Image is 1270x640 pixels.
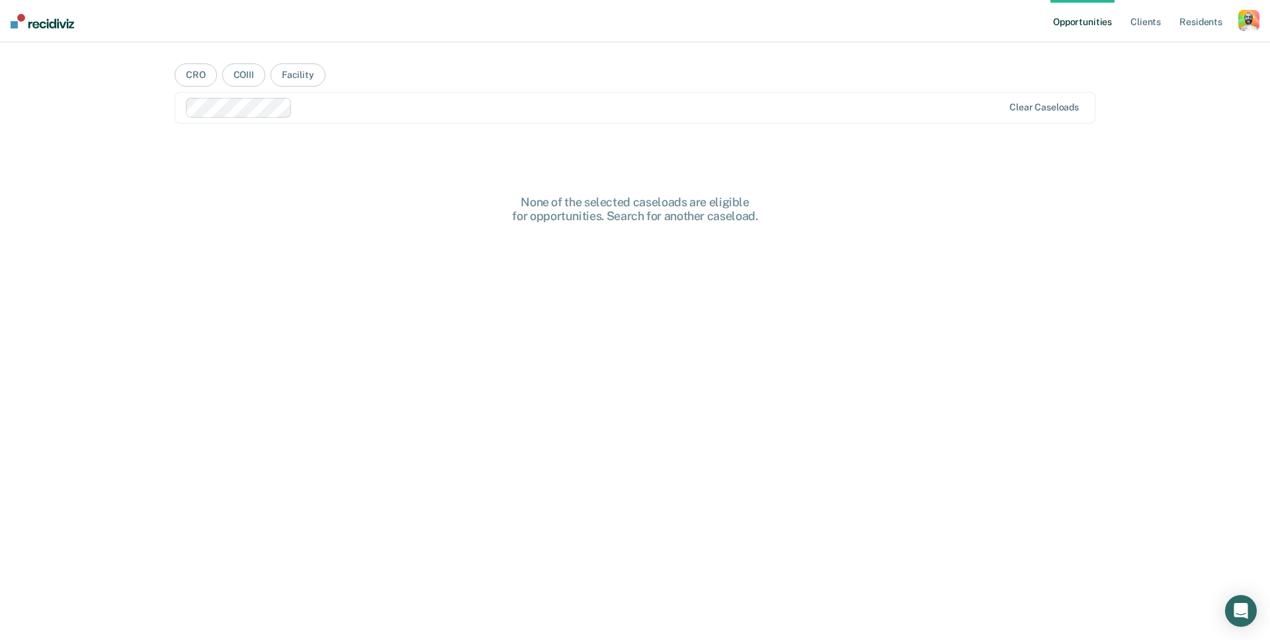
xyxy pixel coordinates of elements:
[175,63,217,87] button: CRO
[1009,102,1079,113] div: Clear caseloads
[1225,595,1257,627] div: Open Intercom Messenger
[11,14,74,28] img: Recidiviz
[222,63,265,87] button: COIII
[271,63,325,87] button: Facility
[423,195,847,223] div: None of the selected caseloads are eligible for opportunities. Search for another caseload.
